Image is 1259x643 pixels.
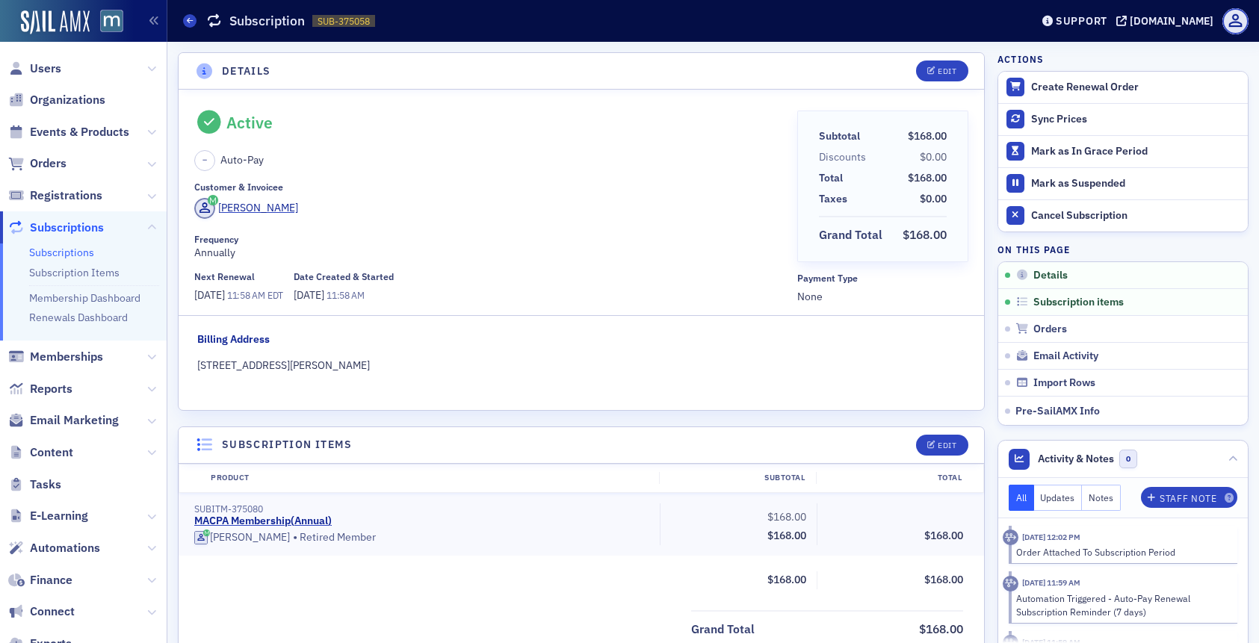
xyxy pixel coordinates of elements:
div: Cancel Subscription [1031,209,1240,223]
div: Sync Prices [1031,113,1240,126]
span: Details [1033,269,1068,282]
a: Subscription Items [29,266,120,279]
span: $0.00 [920,150,947,164]
div: Discounts [819,149,866,165]
span: Subscriptions [30,220,104,236]
span: Taxes [819,191,853,207]
div: Product [200,472,659,484]
span: • [293,530,297,545]
h4: On this page [997,243,1249,256]
div: Frequency [194,234,238,245]
h1: Subscription [229,12,305,30]
span: Registrations [30,187,102,204]
a: Events & Products [8,124,129,140]
span: Content [30,444,73,461]
span: Connect [30,603,75,620]
h4: Subscription items [222,437,352,453]
span: Subscription items [1033,296,1124,309]
div: Mark as In Grace Period [1031,145,1240,158]
a: [PERSON_NAME] [194,531,290,544]
time: 6/24/2025 11:59 AM [1022,577,1080,588]
span: SUB-375058 [318,15,370,28]
div: Create Renewal Order [1031,81,1240,94]
a: E-Learning [8,508,88,524]
span: $168.00 [767,529,806,542]
div: Edit [938,67,956,75]
img: SailAMX [21,10,90,34]
span: 11:58 AM [227,289,265,301]
div: Edit [938,441,956,450]
span: Grand Total [819,226,888,244]
span: $0.00 [920,192,947,205]
span: – [202,155,207,167]
div: Activity [1003,576,1018,591]
span: Organizations [30,92,105,108]
a: Connect [8,603,75,620]
span: Automations [30,540,100,556]
div: [PERSON_NAME] [218,200,298,216]
div: Total [816,472,973,484]
span: Import Rows [1033,376,1095,390]
div: Next Renewal [194,271,255,282]
div: SUBITM-375080 [194,503,649,515]
span: Orders [30,155,66,172]
span: [DATE] [294,288,327,302]
a: Tasks [8,476,61,493]
div: Support [1056,14,1107,28]
button: All [1009,485,1034,511]
h4: Actions [997,52,1044,66]
h4: Details [222,63,271,79]
button: Create Renewal Order [998,72,1248,103]
a: Memberships [8,349,103,365]
div: Retired Member [194,530,649,545]
a: Reports [8,381,72,397]
span: [DATE] [194,288,227,302]
time: 7/1/2025 12:02 PM [1022,532,1080,542]
span: $168.00 [919,621,963,636]
button: Updates [1034,485,1083,511]
a: Finance [8,572,72,588]
div: Taxes [819,191,847,207]
a: Membership Dashboard [29,291,140,305]
button: Mark as Suspended [998,167,1248,199]
div: [STREET_ADDRESS][PERSON_NAME] [197,358,966,373]
div: Grand Total [819,226,882,244]
div: Grand Total [691,621,755,639]
button: Notes [1082,485,1121,511]
span: 11:58 AM [327,289,365,301]
div: Annually [194,234,787,261]
span: Profile [1222,8,1249,34]
button: [DOMAIN_NAME] [1116,16,1219,26]
a: MACPA Membership(Annual) [194,515,332,528]
span: Tasks [30,476,61,493]
div: Subtotal [819,128,860,144]
div: [DOMAIN_NAME] [1130,14,1213,28]
span: Discounts [819,149,871,165]
span: Finance [30,572,72,588]
span: Subtotal [819,128,865,144]
div: Date Created & Started [294,271,394,282]
div: Customer & Invoicee [194,181,283,193]
a: [PERSON_NAME] [194,198,298,219]
span: E-Learning [30,508,88,524]
span: $168.00 [908,129,947,143]
a: Orders [8,155,66,172]
div: Billing Address [197,332,270,347]
span: Grand Total [691,621,760,639]
a: Subscriptions [29,246,94,259]
span: Total [819,170,848,186]
div: Total [819,170,843,186]
span: $168.00 [924,573,963,586]
a: Registrations [8,187,102,204]
span: Reports [30,381,72,397]
button: Cancel Subscription [998,199,1248,232]
div: Order Attached To Subscription Period [1016,545,1228,559]
div: Mark as Suspended [1031,177,1240,190]
button: Edit [916,60,968,81]
a: Subscriptions [8,220,104,236]
span: Email Activity [1033,350,1098,363]
button: Mark as In Grace Period [998,135,1248,167]
div: Payment Type [797,273,858,284]
div: Active [226,113,273,132]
